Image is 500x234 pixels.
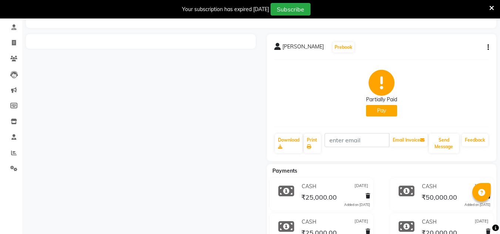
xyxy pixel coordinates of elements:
span: CASH [422,183,437,190]
button: Email Invoice [390,134,427,146]
span: Payments [272,167,297,174]
span: [DATE] [475,218,489,226]
span: [DATE] [475,183,489,190]
div: Added on [DATE] [344,202,370,207]
button: Send Message [429,134,459,153]
span: CASH [302,183,316,190]
span: [DATE] [355,183,368,190]
button: Prebook [333,42,354,52]
span: [PERSON_NAME] [282,43,324,53]
a: Feedback [462,134,488,146]
button: Pay [366,105,397,116]
div: Partially Paid [366,96,397,104]
input: enter email [325,133,389,147]
span: CASH [302,218,316,226]
div: Added on [DATE] [464,202,490,207]
a: Print [304,134,321,153]
span: ₹50,000.00 [422,193,457,203]
span: [DATE] [355,218,368,226]
div: Your subscription has expired [DATE] [182,6,269,13]
a: Download [275,134,302,153]
span: ₹25,000.00 [301,193,337,203]
span: CASH [422,218,437,226]
button: Subscribe [271,3,311,16]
